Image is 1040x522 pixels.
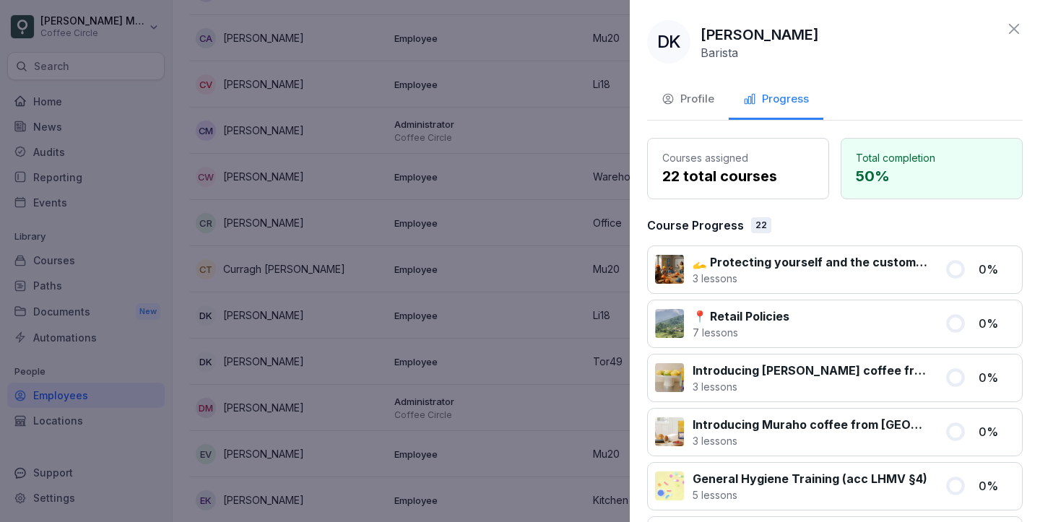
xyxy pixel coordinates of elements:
p: [PERSON_NAME] [701,24,819,45]
p: General Hygiene Training (acc LHMV §4) [693,470,927,487]
p: Course Progress [647,217,744,234]
p: Introducing [PERSON_NAME] coffee from [GEOGRAPHIC_DATA] [693,362,927,379]
p: 7 lessons [693,325,789,340]
p: 5 lessons [693,487,927,503]
p: 0 % [979,477,1015,495]
div: Progress [743,91,809,108]
div: 22 [751,217,771,233]
p: 50 % [856,165,1007,187]
p: 🫴 Protecting yourself and the customers [693,253,927,271]
button: Profile [647,81,729,120]
p: Courses assigned [662,150,814,165]
div: Profile [662,91,714,108]
p: 0 % [979,423,1015,440]
p: 3 lessons [693,433,927,448]
p: Total completion [856,150,1007,165]
p: 0 % [979,261,1015,278]
button: Progress [729,81,823,120]
p: Introducing Muraho coffee from [GEOGRAPHIC_DATA] [693,416,927,433]
div: DK [647,20,690,64]
p: 0 % [979,315,1015,332]
p: 📍 Retail Policies [693,308,789,325]
p: 0 % [979,369,1015,386]
p: Barista [701,45,738,60]
p: 3 lessons [693,271,927,286]
p: 22 total courses [662,165,814,187]
p: 3 lessons [693,379,927,394]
